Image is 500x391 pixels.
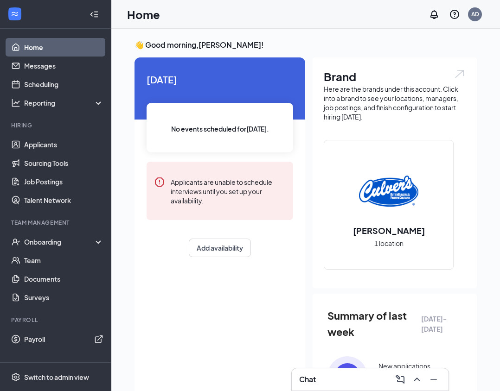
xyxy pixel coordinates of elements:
svg: WorkstreamLogo [10,9,19,19]
div: Here are the brands under this account. Click into a brand to see your locations, managers, job p... [324,84,466,121]
div: Team Management [11,219,102,227]
svg: Notifications [429,9,440,20]
span: [DATE] - [DATE] [421,314,462,334]
h2: [PERSON_NAME] [344,225,434,236]
span: No events scheduled for [DATE] . [171,124,269,134]
a: PayrollExternalLink [24,330,103,348]
div: New applications [378,361,430,371]
span: 1 location [374,238,404,248]
a: Scheduling [24,75,103,94]
svg: QuestionInfo [449,9,460,20]
svg: ChevronUp [411,374,423,385]
div: Switch to admin view [24,372,89,382]
svg: Analysis [11,98,20,107]
svg: Settings [11,372,20,382]
div: Hiring [11,121,102,129]
svg: Minimize [428,374,439,385]
a: Job Postings [24,172,103,191]
a: Messages [24,57,103,75]
a: Team [24,251,103,270]
button: Add availability [189,239,251,257]
button: ComposeMessage [393,372,408,387]
img: open.6027fd2a22e1237b5b06.svg [454,69,466,79]
svg: Collapse [90,10,99,19]
h1: Home [127,6,160,22]
h3: 👋 Good morning, [PERSON_NAME] ! [135,40,477,50]
a: Documents [24,270,103,288]
span: [DATE] [147,72,293,87]
a: Applicants [24,135,103,154]
svg: UserCheck [11,237,20,246]
div: Applicants are unable to schedule interviews until you set up your availability. [171,177,286,205]
div: AD [471,10,479,18]
div: Onboarding [24,237,96,246]
h3: Chat [299,374,316,385]
a: Sourcing Tools [24,154,103,172]
img: Culver's [359,162,418,221]
a: Home [24,38,103,57]
span: Summary of last week [327,308,421,340]
button: Minimize [426,372,441,387]
h1: Brand [324,69,466,84]
div: Reporting [24,98,104,107]
svg: ComposeMessage [395,374,406,385]
svg: Error [154,177,165,188]
div: Payroll [11,316,102,324]
a: Surveys [24,288,103,307]
a: Talent Network [24,191,103,209]
button: ChevronUp [410,372,424,387]
iframe: Intercom live chat [468,359,491,382]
